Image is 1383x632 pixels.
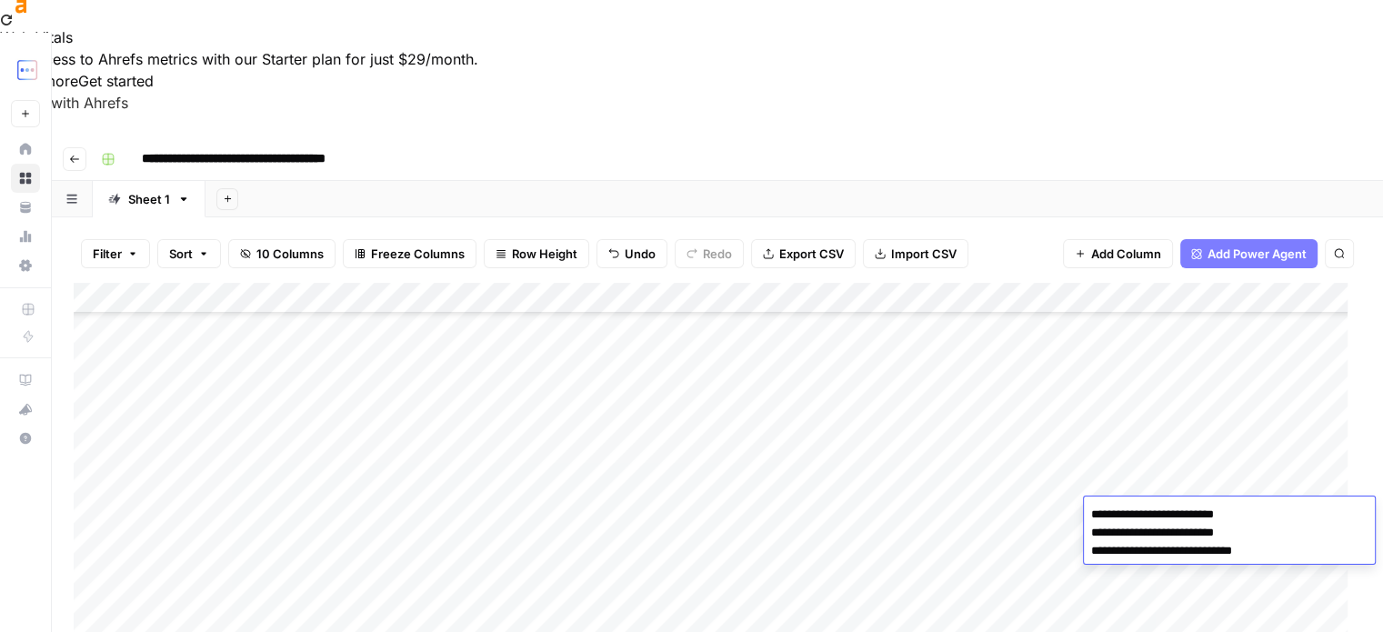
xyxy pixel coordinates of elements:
button: Undo [596,239,667,268]
button: What's new? [11,395,40,424]
span: 10 Columns [256,245,324,263]
button: 10 Columns [228,239,336,268]
span: Redo [703,245,732,263]
a: Settings [11,251,40,280]
button: Sort [157,239,221,268]
span: Sort [169,245,193,263]
span: Freeze Columns [371,245,465,263]
a: Sheet 1 [93,181,205,217]
button: Get started [78,70,154,92]
div: What's new? [12,396,39,423]
div: Sheet 1 [128,190,170,208]
button: Freeze Columns [343,239,476,268]
button: Export CSV [751,239,856,268]
span: Add Column [1091,245,1161,263]
span: Undo [625,245,656,263]
button: Import CSV [863,239,968,268]
a: Usage [11,222,40,251]
button: Row Height [484,239,589,268]
button: Redo [675,239,744,268]
button: Add Column [1063,239,1173,268]
a: Browse [11,164,40,193]
span: Add Power Agent [1208,245,1307,263]
span: Row Height [512,245,577,263]
button: Help + Support [11,424,40,453]
button: Filter [81,239,150,268]
button: Add Power Agent [1180,239,1318,268]
a: Home [11,135,40,164]
span: Filter [93,245,122,263]
a: AirOps Academy [11,366,40,395]
span: Export CSV [779,245,844,263]
span: Import CSV [891,245,957,263]
a: Your Data [11,193,40,222]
